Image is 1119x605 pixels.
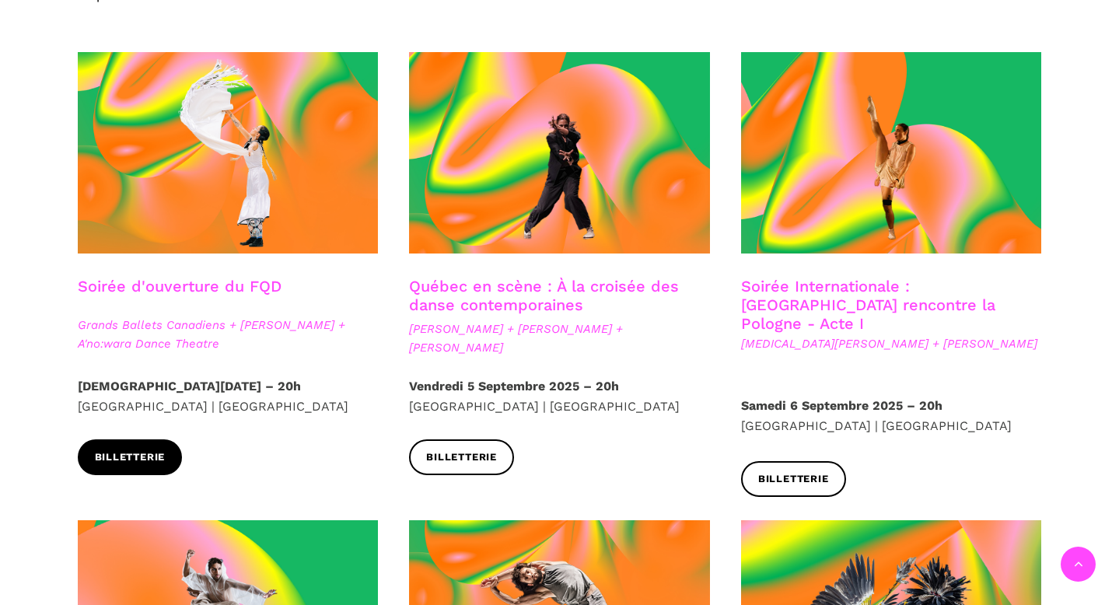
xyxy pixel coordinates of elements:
[409,439,514,474] a: Billetterie
[758,471,829,488] span: Billetterie
[78,316,379,353] span: Grands Ballets Canadiens + [PERSON_NAME] + A'no:wara Dance Theatre
[409,277,679,314] a: Québec en scène : À la croisée des danse contemporaines
[78,277,281,296] a: Soirée d'ouverture du FQD
[409,376,710,416] p: [GEOGRAPHIC_DATA] | [GEOGRAPHIC_DATA]
[741,334,1042,353] span: [MEDICAL_DATA][PERSON_NAME] + [PERSON_NAME]
[409,379,619,393] strong: Vendredi 5 Septembre 2025 – 20h
[741,396,1042,435] p: [GEOGRAPHIC_DATA] | [GEOGRAPHIC_DATA]
[741,461,846,496] a: Billetterie
[741,398,942,413] strong: Samedi 6 Septembre 2025 – 20h
[95,449,166,466] span: Billetterie
[78,379,301,393] strong: [DEMOGRAPHIC_DATA][DATE] – 20h
[78,439,183,474] a: Billetterie
[409,320,710,357] span: [PERSON_NAME] + [PERSON_NAME] + [PERSON_NAME]
[426,449,497,466] span: Billetterie
[741,277,995,333] a: Soirée Internationale : [GEOGRAPHIC_DATA] rencontre la Pologne - Acte I
[78,376,379,416] p: [GEOGRAPHIC_DATA] | [GEOGRAPHIC_DATA]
